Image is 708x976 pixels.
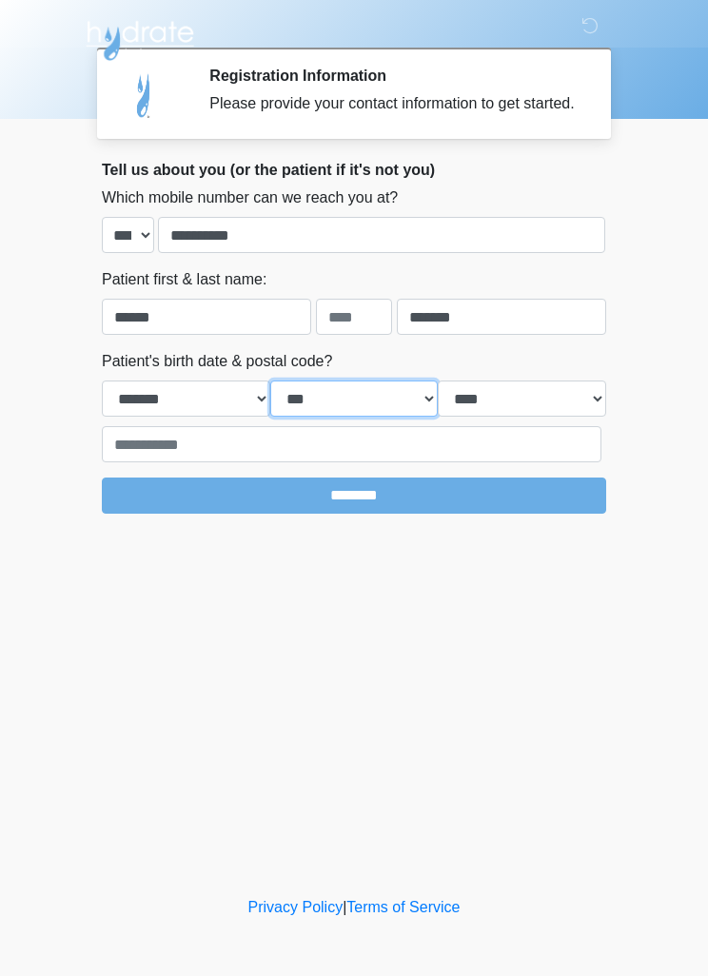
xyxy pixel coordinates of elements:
[346,899,460,915] a: Terms of Service
[102,161,606,179] h2: Tell us about you (or the patient if it's not you)
[116,67,173,124] img: Agent Avatar
[102,350,332,373] label: Patient's birth date & postal code?
[102,186,398,209] label: Which mobile number can we reach you at?
[343,899,346,915] a: |
[209,92,578,115] div: Please provide your contact information to get started.
[102,268,266,291] label: Patient first & last name:
[248,899,344,915] a: Privacy Policy
[83,14,197,62] img: Hydrate IV Bar - Scottsdale Logo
